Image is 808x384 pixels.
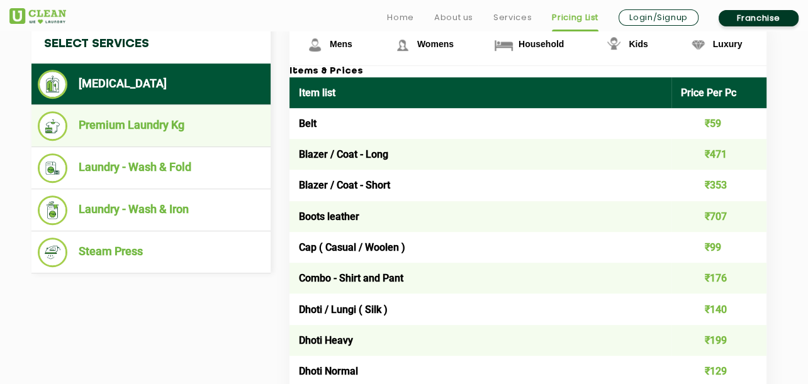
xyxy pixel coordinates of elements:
td: ₹176 [671,263,767,293]
td: Belt [289,108,671,139]
img: Dry Cleaning [38,70,67,99]
th: Price Per Pc [671,77,767,108]
img: UClean Laundry and Dry Cleaning [9,8,66,24]
img: tab_domain_overview_orange.svg [34,73,44,83]
span: Mens [330,39,352,49]
td: ₹707 [671,201,767,232]
img: Household [493,34,515,56]
img: Steam Press [38,238,67,267]
td: Blazer / Coat - Long [289,139,671,170]
li: Steam Press [38,238,264,267]
div: v 4.0.25 [35,20,62,30]
td: ₹59 [671,108,767,139]
a: Franchise [719,10,799,26]
a: Services [493,10,532,25]
li: Premium Laundry Kg [38,111,264,141]
td: ₹99 [671,232,767,263]
div: Domain: [DOMAIN_NAME] [33,33,138,43]
div: Domain Overview [48,74,113,82]
h3: Items & Prices [289,66,766,77]
div: Keywords by Traffic [139,74,212,82]
li: Laundry - Wash & Fold [38,153,264,183]
td: Blazer / Coat - Short [289,170,671,200]
img: logo_orange.svg [20,20,30,30]
td: ₹140 [671,293,767,324]
span: Womens [417,39,454,49]
td: Dhoti Heavy [289,325,671,356]
img: Luxury [687,34,709,56]
img: tab_keywords_by_traffic_grey.svg [125,73,135,83]
span: Kids [629,39,648,49]
li: [MEDICAL_DATA] [38,70,264,99]
th: Item list [289,77,671,108]
span: Luxury [713,39,743,49]
a: Pricing List [552,10,598,25]
img: Kids [603,34,625,56]
td: Cap ( Casual / Woolen ) [289,232,671,263]
td: Dhoti / Lungi ( Silk ) [289,293,671,324]
a: About us [434,10,473,25]
a: Home [387,10,414,25]
img: Mens [304,34,326,56]
td: ₹471 [671,139,767,170]
img: Womens [391,34,413,56]
a: Login/Signup [619,9,699,26]
img: Premium Laundry Kg [38,111,67,141]
td: ₹199 [671,325,767,356]
h4: Select Services [31,25,271,63]
td: ₹353 [671,170,767,200]
td: Combo - Shirt and Pant [289,263,671,293]
span: Household [519,39,564,49]
li: Laundry - Wash & Iron [38,195,264,225]
img: website_grey.svg [20,33,30,43]
img: Laundry - Wash & Fold [38,153,67,183]
img: Laundry - Wash & Iron [38,195,67,225]
td: Boots leather [289,201,671,232]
